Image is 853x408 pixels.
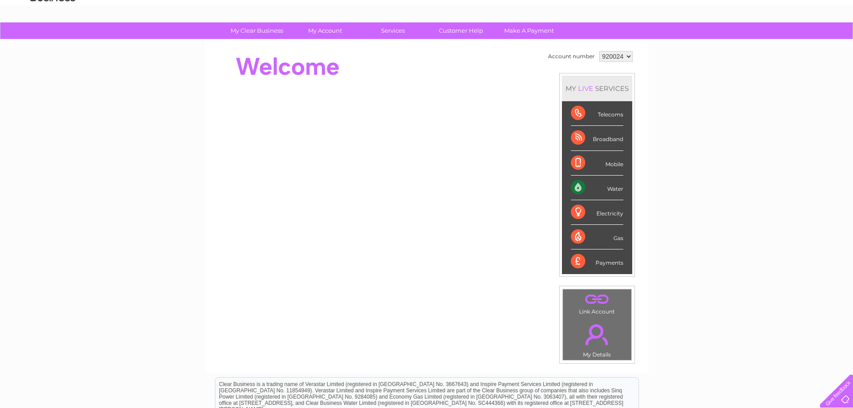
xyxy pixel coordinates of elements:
a: Water [695,38,712,45]
div: Mobile [571,151,623,176]
a: . [565,292,629,307]
a: . [565,319,629,350]
a: Contact [793,38,815,45]
td: Account number [546,49,597,64]
div: Telecoms [571,101,623,126]
a: My Account [288,22,362,39]
div: Gas [571,225,623,249]
a: Energy [718,38,737,45]
div: Broadband [571,126,623,150]
div: Payments [571,249,623,274]
img: logo.png [30,23,76,51]
a: Log out [823,38,844,45]
div: Water [571,176,623,200]
td: My Details [562,317,632,361]
a: Services [356,22,430,39]
a: Telecoms [743,38,770,45]
a: Customer Help [424,22,498,39]
td: Link Account [562,289,632,317]
div: LIVE [576,84,595,93]
div: MY SERVICES [562,76,632,101]
a: My Clear Business [220,22,294,39]
div: Electricity [571,200,623,225]
a: Make A Payment [492,22,566,39]
div: Clear Business is a trading name of Verastar Limited (registered in [GEOGRAPHIC_DATA] No. 3667643... [215,5,639,43]
a: 0333 014 3131 [684,4,746,16]
a: Blog [775,38,788,45]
